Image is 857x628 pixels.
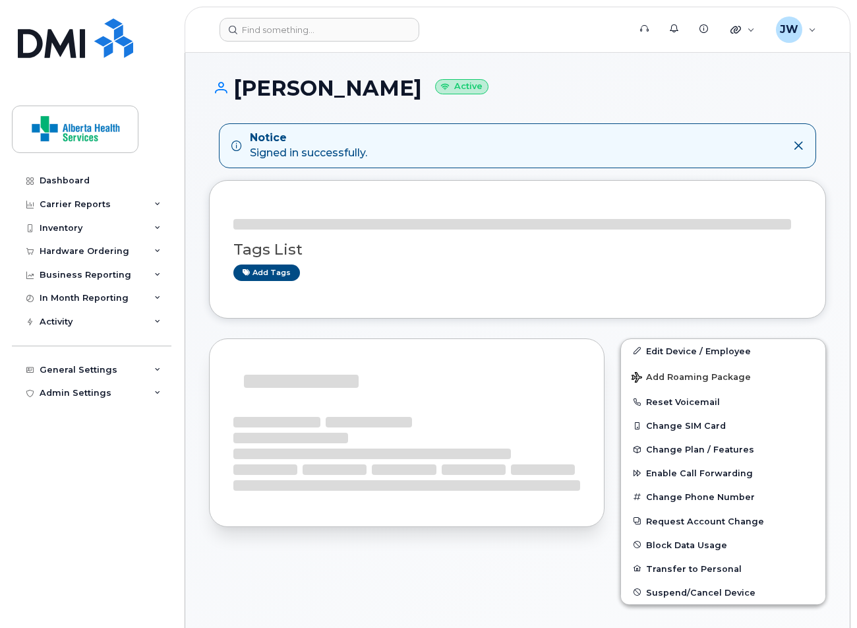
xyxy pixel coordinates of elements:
[646,587,755,597] span: Suspend/Cancel Device
[621,533,825,557] button: Block Data Usage
[621,390,825,414] button: Reset Voicemail
[209,77,826,100] h1: [PERSON_NAME]
[621,414,825,437] button: Change SIM Card
[621,437,825,461] button: Change Plan / Features
[621,339,825,363] a: Edit Device / Employee
[646,468,753,478] span: Enable Call Forwarding
[621,509,825,533] button: Request Account Change
[621,363,825,390] button: Add Roaming Package
[233,265,300,281] a: Add tags
[621,557,825,581] button: Transfer to Personal
[621,581,825,604] button: Suspend/Cancel Device
[250,131,367,161] div: Signed in successfully.
[621,485,825,509] button: Change Phone Number
[632,372,751,385] span: Add Roaming Package
[646,445,754,455] span: Change Plan / Features
[621,461,825,485] button: Enable Call Forwarding
[435,79,488,94] small: Active
[250,131,367,146] strong: Notice
[233,241,802,258] h3: Tags List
